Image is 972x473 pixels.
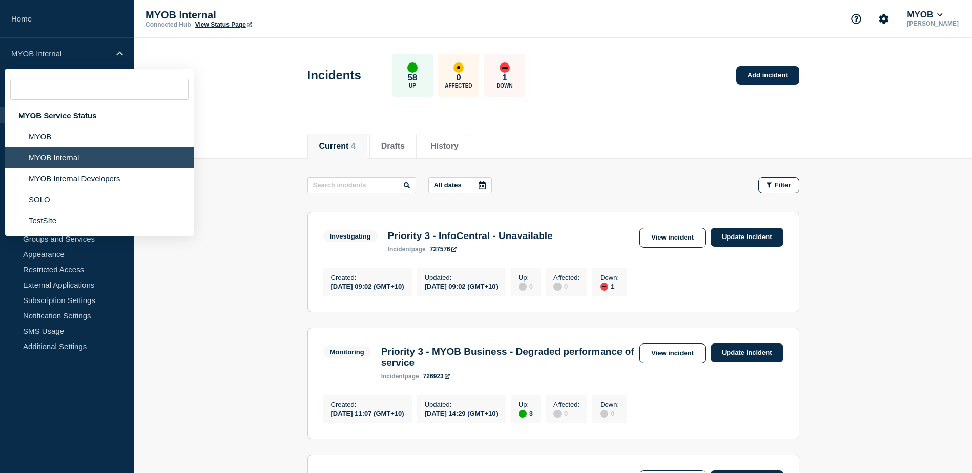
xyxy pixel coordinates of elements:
[381,373,405,380] span: incident
[428,177,492,193] button: All dates
[319,142,356,151] button: Current 4
[519,410,527,418] div: up
[5,189,194,210] li: SOLO
[146,21,191,28] p: Connected Hub
[323,346,371,358] span: Monitoring
[146,9,350,21] p: MYOB Internal
[600,274,619,282] p: Down :
[388,230,553,242] h3: Priority 3 - InfoCentral - Unavailable
[453,62,464,73] div: affected
[425,401,498,408] p: Updated :
[711,228,783,247] a: Update incident
[553,410,562,418] div: disabled
[307,177,416,193] input: Search incidents
[5,210,194,231] li: TestSIte
[553,401,580,408] p: Affected :
[736,66,799,85] a: Add incident
[423,373,450,380] a: 726923
[519,282,533,291] div: 0
[331,274,404,282] p: Created :
[873,8,895,30] button: Account settings
[11,49,110,58] p: MYOB Internal
[381,142,405,151] button: Drafts
[775,181,791,189] span: Filter
[639,343,706,363] a: View incident
[500,62,510,73] div: down
[381,373,419,380] p: page
[600,283,608,291] div: down
[553,408,580,418] div: 0
[331,401,404,408] p: Created :
[434,181,462,189] p: All dates
[425,274,498,282] p: Updated :
[502,73,507,83] p: 1
[409,83,416,89] p: Up
[600,410,608,418] div: disabled
[639,228,706,248] a: View incident
[711,343,783,362] a: Update incident
[600,401,619,408] p: Down :
[456,73,461,83] p: 0
[425,282,498,290] div: [DATE] 09:02 (GMT+10)
[845,8,867,30] button: Support
[407,73,417,83] p: 58
[331,408,404,417] div: [DATE] 11:07 (GMT+10)
[5,105,194,126] div: MYOB Service Status
[553,282,580,291] div: 0
[519,274,533,282] p: Up :
[331,282,404,290] div: [DATE] 09:02 (GMT+10)
[758,177,799,193] button: Filter
[430,246,457,253] a: 727576
[5,147,194,168] li: MYOB Internal
[5,126,194,147] li: MYOB
[497,83,513,89] p: Down
[351,142,356,150] span: 4
[307,68,361,82] h1: Incidents
[425,408,498,417] div: [DATE] 14:29 (GMT+10)
[519,408,533,418] div: 3
[445,83,472,89] p: Affected
[553,274,580,282] p: Affected :
[600,408,619,418] div: 0
[905,10,945,20] button: MYOB
[519,283,527,291] div: disabled
[407,62,418,73] div: up
[553,283,562,291] div: disabled
[5,168,194,189] li: MYOB Internal Developers
[388,246,411,253] span: incident
[195,21,252,28] a: View Status Page
[905,20,961,27] p: [PERSON_NAME]
[600,282,619,291] div: 1
[323,230,378,242] span: Investigating
[519,401,533,408] p: Up :
[381,346,634,369] h3: Priority 3 - MYOB Business - Degraded performance of service
[430,142,459,151] button: History
[388,246,426,253] p: page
